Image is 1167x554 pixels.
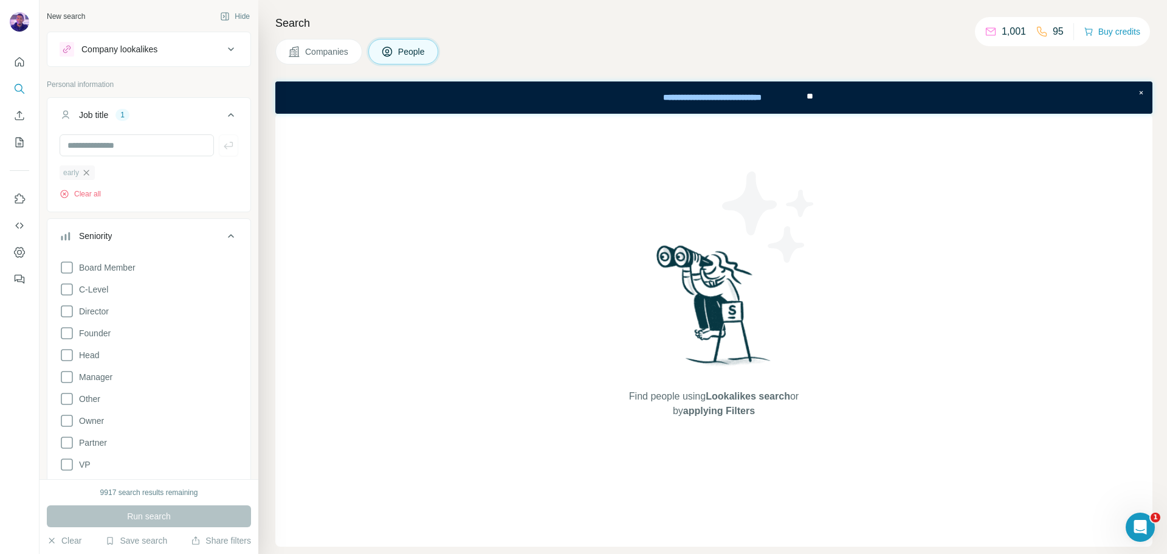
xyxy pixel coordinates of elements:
[212,7,258,26] button: Hide
[10,51,29,73] button: Quick start
[10,78,29,100] button: Search
[10,105,29,126] button: Enrich CSV
[191,535,251,547] button: Share filters
[74,459,91,471] span: VP
[74,437,107,449] span: Partner
[616,389,811,418] span: Find people using or by
[74,327,111,339] span: Founder
[60,189,101,199] button: Clear all
[10,12,29,32] img: Avatar
[305,46,349,58] span: Companies
[398,46,426,58] span: People
[1126,513,1155,542] iframe: Intercom live chat
[74,393,100,405] span: Other
[74,415,104,427] span: Owner
[1002,24,1026,39] p: 1,001
[74,371,112,383] span: Manager
[275,81,1152,114] iframe: Banner
[74,349,99,361] span: Head
[1084,23,1140,40] button: Buy credits
[683,406,755,416] span: applying Filters
[10,268,29,290] button: Feedback
[706,391,790,401] span: Lookalikes search
[63,167,79,178] span: early
[275,15,1152,32] h4: Search
[10,215,29,237] button: Use Surfe API
[115,109,129,120] div: 1
[47,79,251,90] p: Personal information
[79,230,112,242] div: Seniority
[79,109,108,121] div: Job title
[10,131,29,153] button: My lists
[651,242,777,378] img: Surfe Illustration - Woman searching with binoculars
[105,535,167,547] button: Save search
[81,43,157,55] div: Company lookalikes
[1053,24,1064,39] p: 95
[47,35,250,64] button: Company lookalikes
[74,305,109,317] span: Director
[74,261,136,274] span: Board Member
[714,162,824,272] img: Surfe Illustration - Stars
[47,100,250,134] button: Job title1
[74,283,108,296] span: C-Level
[10,188,29,210] button: Use Surfe on LinkedIn
[10,241,29,263] button: Dashboard
[47,535,81,547] button: Clear
[1151,513,1160,522] span: 1
[47,221,250,255] button: Seniority
[100,487,198,498] div: 9917 search results remaining
[47,11,85,22] div: New search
